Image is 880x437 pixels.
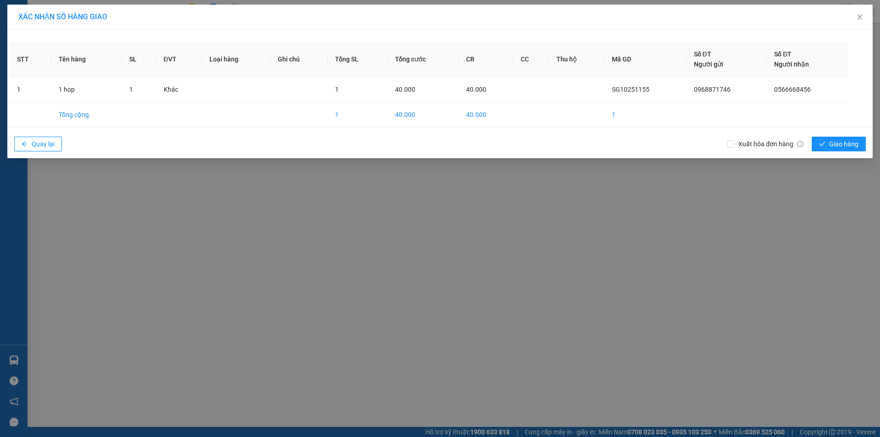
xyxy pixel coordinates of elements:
td: Khác [156,77,202,102]
th: Ghi chú [270,42,328,77]
span: Số ĐT [774,50,792,58]
span: info-circle [797,141,803,147]
span: Người gửi [694,61,723,68]
th: Tổng SL [328,42,387,77]
span: Người nhận [774,61,809,68]
td: 1 [605,102,687,127]
span: SG10251155 [612,86,649,93]
td: 1 hop [51,77,122,102]
th: CR [459,42,513,77]
th: Thu hộ [549,42,605,77]
span: arrow-left [22,141,28,148]
span: check [819,141,825,148]
span: 0566668456 [774,86,811,93]
span: Quay lại [32,139,55,149]
span: 0968871746 [694,86,731,93]
span: 1 [335,86,339,93]
span: Giao hàng [829,139,858,149]
th: Tổng cước [388,42,459,77]
span: 40.000 [395,86,415,93]
span: Số ĐT [694,50,711,58]
td: 1 [10,77,51,102]
td: 40.000 [459,102,513,127]
th: SL [122,42,156,77]
span: 40.000 [466,86,486,93]
span: close [856,13,863,21]
th: ĐVT [156,42,202,77]
td: 1 [328,102,387,127]
th: Loại hàng [202,42,270,77]
td: 40.000 [388,102,459,127]
span: 1 [129,86,133,93]
th: STT [10,42,51,77]
td: Tổng cộng [51,102,122,127]
span: XÁC NHẬN SỐ HÀNG GIAO [18,12,107,21]
th: Mã GD [605,42,687,77]
th: CC [513,42,549,77]
th: Tên hàng [51,42,122,77]
button: arrow-leftQuay lại [14,137,62,151]
button: Close [847,5,873,30]
button: checkGiao hàng [812,137,866,151]
span: Xuất hóa đơn hàng [735,139,807,149]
